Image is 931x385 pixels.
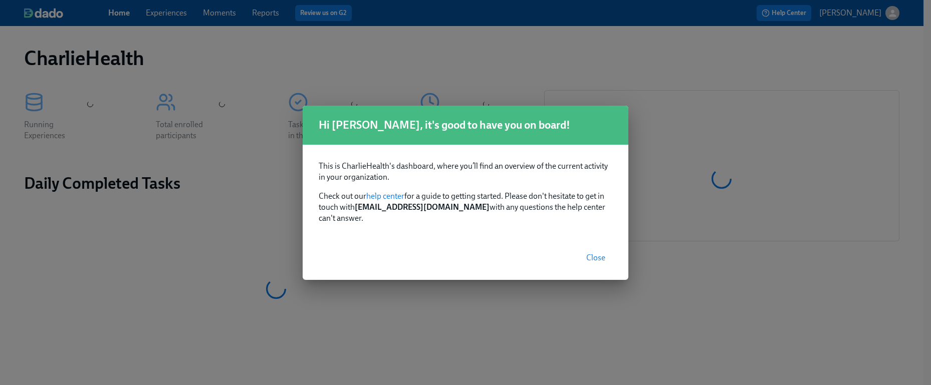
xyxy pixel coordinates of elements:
[579,248,612,268] button: Close
[319,118,612,133] h1: Hi [PERSON_NAME], it's good to have you on board!
[366,191,404,201] a: help center
[319,161,612,183] p: This is CharlieHealth's dashboard, where you’ll find an overview of the current activity in your ...
[586,253,605,263] span: Close
[355,202,490,212] strong: [EMAIL_ADDRESS][DOMAIN_NAME]
[303,145,628,236] div: Check out our for a guide to getting started. Please don't hesitate to get in touch with with any...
